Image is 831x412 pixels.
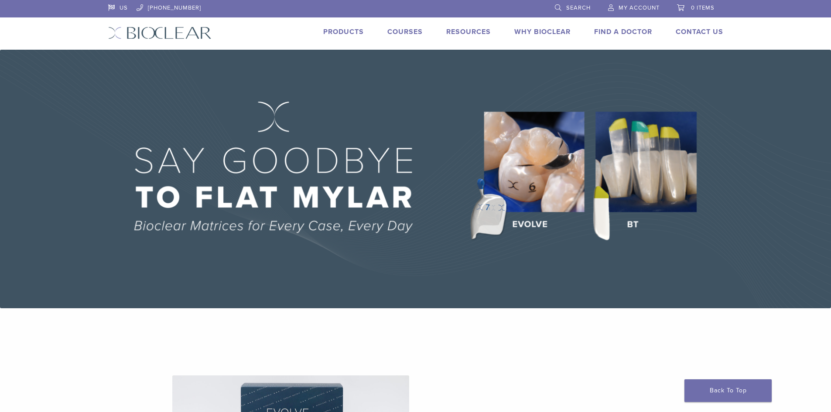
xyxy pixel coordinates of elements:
[676,27,723,36] a: Contact Us
[594,27,652,36] a: Find A Doctor
[387,27,423,36] a: Courses
[446,27,491,36] a: Resources
[684,379,772,402] a: Back To Top
[108,27,212,39] img: Bioclear
[323,27,364,36] a: Products
[691,4,715,11] span: 0 items
[619,4,660,11] span: My Account
[514,27,571,36] a: Why Bioclear
[566,4,591,11] span: Search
